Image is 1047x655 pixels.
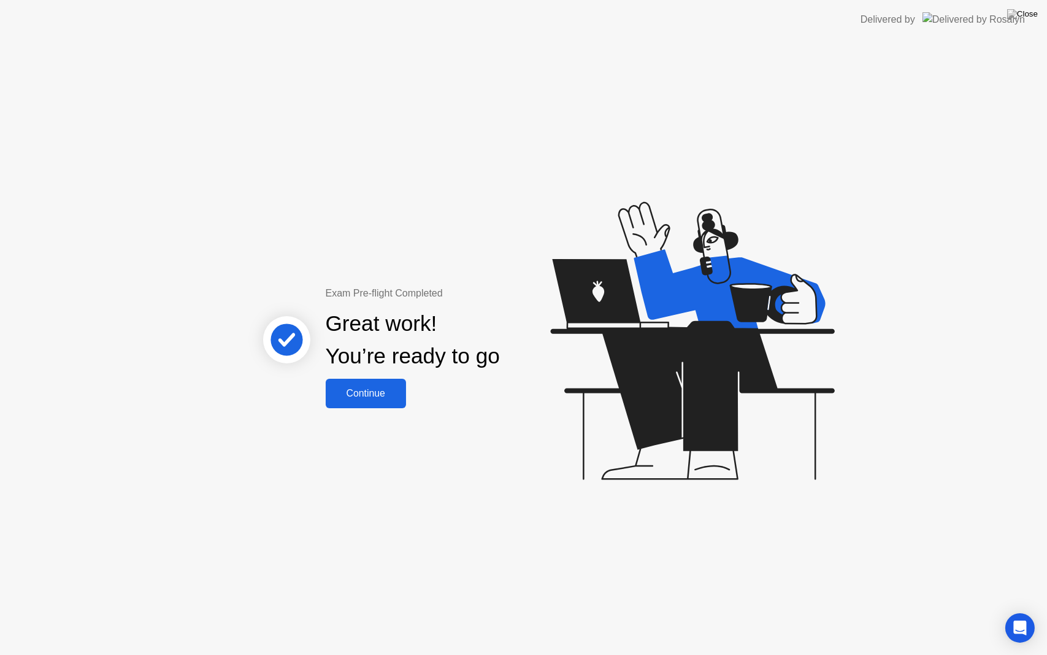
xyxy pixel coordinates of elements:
[861,12,915,27] div: Delivered by
[329,388,402,399] div: Continue
[922,12,1025,26] img: Delivered by Rosalyn
[326,379,406,408] button: Continue
[1005,613,1035,643] div: Open Intercom Messenger
[326,308,500,373] div: Great work! You’re ready to go
[1007,9,1038,19] img: Close
[326,286,579,301] div: Exam Pre-flight Completed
